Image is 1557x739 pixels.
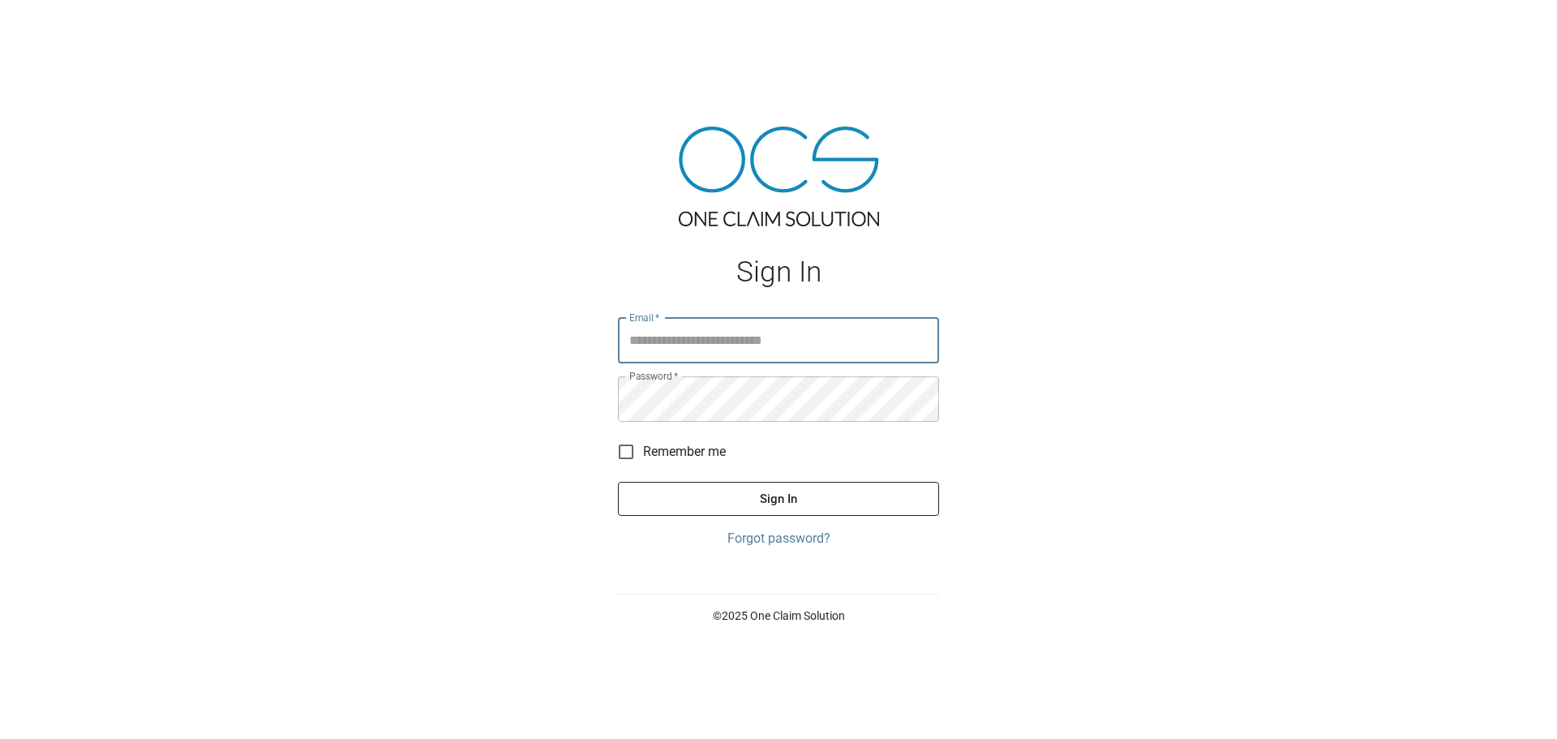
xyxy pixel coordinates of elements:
h1: Sign In [618,256,939,289]
button: Sign In [618,482,939,516]
a: Forgot password? [618,529,939,548]
img: ocs-logo-tra.png [679,127,879,226]
span: Remember me [643,442,726,462]
label: Email [629,311,660,324]
img: ocs-logo-white-transparent.png [19,10,84,42]
p: © 2025 One Claim Solution [618,608,939,624]
label: Password [629,369,678,383]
